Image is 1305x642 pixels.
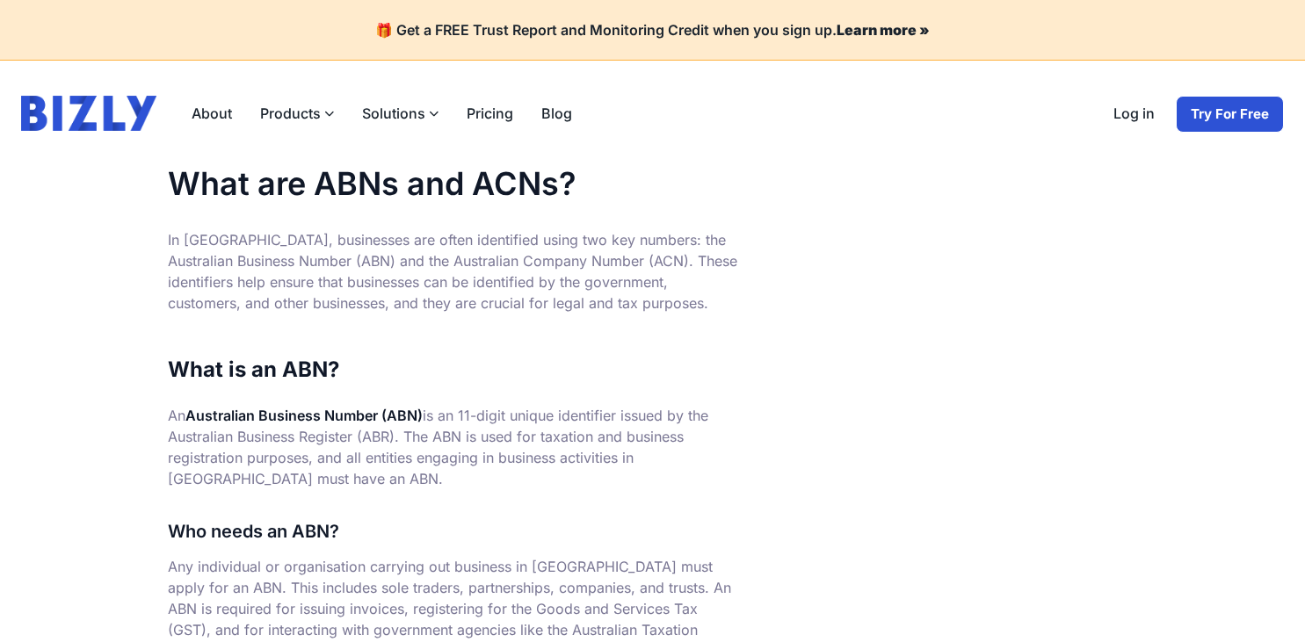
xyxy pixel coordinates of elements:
label: Solutions [348,96,453,131]
p: In [GEOGRAPHIC_DATA], businesses are often identified using two key numbers: the Australian Busin... [168,229,739,314]
h4: 🎁 Get a FREE Trust Report and Monitoring Credit when you sign up. [21,21,1284,39]
a: Learn more » [837,21,930,39]
strong: Australian Business Number (ABN) [185,407,423,424]
a: Blog [527,96,586,131]
h2: What is an ABN? [168,356,739,384]
a: About [178,96,246,131]
a: Pricing [453,96,527,131]
img: bizly_logo.svg [21,96,156,131]
p: An is an 11-digit unique identifier issued by the Australian Business Register (ABR). The ABN is ... [168,405,739,489]
label: Products [246,96,348,131]
h3: Who needs an ABN? [168,517,739,545]
h1: What are ABNs and ACNs? [168,166,739,201]
a: Try For Free [1176,96,1284,133]
a: Log in [1099,96,1169,133]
